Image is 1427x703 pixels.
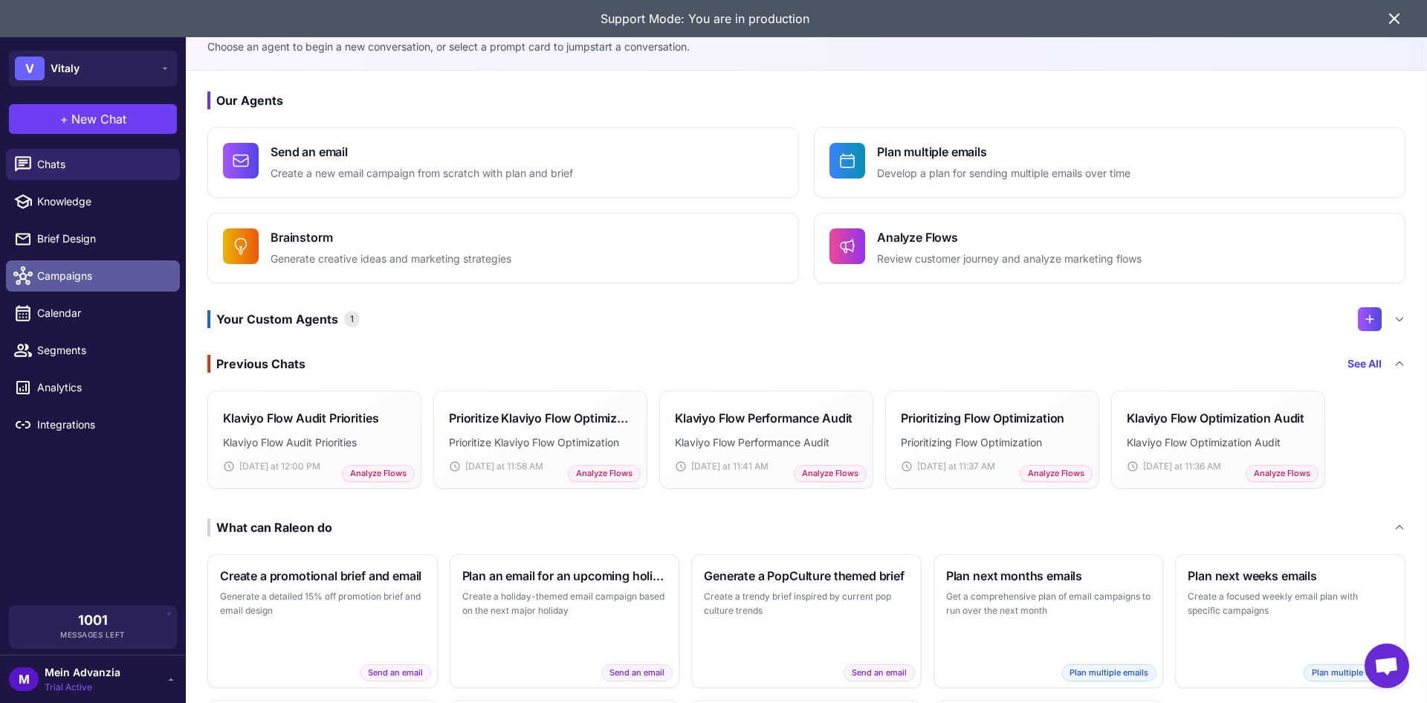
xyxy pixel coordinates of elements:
h3: Klaviyo Flow Performance Audit [675,409,852,427]
div: [DATE] at 11:58 AM [449,460,632,473]
a: Segments [6,335,180,366]
button: Analyze FlowsReview customer journey and analyze marketing flows [814,213,1405,283]
span: New Chat [71,110,126,128]
button: +New Chat [9,104,177,134]
h3: Klaviyo Flow Audit Priorities [223,409,378,427]
h4: Analyze Flows [877,228,1142,246]
div: [DATE] at 11:36 AM [1127,460,1310,473]
button: Plan next weeks emailsCreate a focused weekly email plan with specific campaignsPlan multiple emails [1175,554,1405,688]
h3: Prioritizing Flow Optimization [901,409,1064,427]
span: Chats [37,156,168,173]
div: [DATE] at 12:00 PM [223,460,406,473]
button: Plan an email for an upcoming holidayCreate a holiday-themed email campaign based on the next maj... [450,554,680,688]
span: Integrations [37,417,168,433]
p: Klaviyo Flow Optimization Audit [1127,434,1310,451]
span: Vitaly [51,60,80,77]
h3: Plan next months emails [946,567,1151,585]
h4: Send an email [271,143,573,161]
h3: Your Custom Agents [207,310,360,328]
span: Calendar [37,305,168,321]
span: 1 [344,311,360,327]
p: Klaviyo Flow Performance Audit [675,434,858,451]
h4: Brainstorm [271,228,511,246]
a: Integrations [6,409,180,440]
span: Analyze Flows [342,465,415,482]
h3: Plan an email for an upcoming holiday [462,567,667,585]
p: Generate creative ideas and marketing strategies [271,251,511,268]
span: Messages Left [60,629,126,641]
span: Analyze Flows [568,465,641,482]
span: Analyze Flows [794,465,867,482]
p: Generate a detailed 15% off promotion brief and email design [220,589,425,618]
a: Calendar [6,298,180,329]
h3: Prioritize Klaviyo Flow Optimization [449,409,632,427]
button: Create a promotional brief and emailGenerate a detailed 15% off promotion brief and email designS... [207,554,438,688]
div: [DATE] at 11:41 AM [675,460,858,473]
a: Chats [6,149,180,180]
span: Plan multiple emails [1304,664,1399,681]
span: Segments [37,342,168,359]
p: Get a comprehensive plan of email campaigns to run over the next month [946,589,1151,618]
p: Create a focused weekly email plan with specific campaigns [1188,589,1393,618]
span: Send an email [844,664,915,681]
div: Previous Chats [207,355,305,373]
a: Analytics [6,372,180,403]
span: Analytics [37,379,168,396]
span: Analyze Flows [1246,465,1318,482]
p: Prioritizing Flow Optimization [901,434,1084,451]
div: Open chat [1365,643,1409,688]
p: Klaviyo Flow Audit Priorities [223,434,406,451]
span: Send an email [601,664,673,681]
button: Send an emailCreate a new email campaign from scratch with plan and brief [207,127,799,198]
button: BrainstormGenerate creative ideas and marketing strategies [207,213,799,283]
span: Analyze Flows [1020,465,1093,482]
a: Knowledge [6,186,180,217]
a: See All [1347,356,1382,372]
button: VVitaly [9,51,177,86]
div: M [9,667,39,691]
div: [DATE] at 11:37 AM [901,460,1084,473]
p: Create a trendy brief inspired by current pop culture trends [704,589,909,618]
span: Trial Active [45,681,120,694]
h4: Plan multiple emails [877,143,1130,161]
span: Brief Design [37,231,168,247]
p: Choose an agent to begin a new conversation, or select a prompt card to jumpstart a conversation. [207,39,1405,55]
span: Plan multiple emails [1061,664,1156,681]
p: Prioritize Klaviyo Flow Optimization [449,434,632,451]
div: V [15,57,45,80]
p: Review customer journey and analyze marketing flows [877,251,1142,268]
span: Knowledge [37,193,168,210]
p: Develop a plan for sending multiple emails over time [877,165,1130,182]
h3: Create a promotional brief and email [220,567,425,585]
span: + [60,110,68,128]
span: Send an email [360,664,431,681]
p: Create a new email campaign from scratch with plan and brief [271,165,573,182]
button: Generate a PopCulture themed briefCreate a trendy brief inspired by current pop culture trendsSen... [691,554,922,688]
div: What can Raleon do [207,519,332,536]
p: Create a holiday-themed email campaign based on the next major holiday [462,589,667,618]
h3: Our Agents [207,92,1405,109]
span: Mein Advanzia [45,664,120,681]
a: Brief Design [6,223,180,254]
a: Campaigns [6,260,180,292]
span: 1001 [78,614,108,627]
button: Plan multiple emailsDevelop a plan for sending multiple emails over time [814,127,1405,198]
h3: Klaviyo Flow Optimization Audit [1127,409,1304,427]
h3: Generate a PopCulture themed brief [704,567,909,585]
button: Plan next months emailsGet a comprehensive plan of email campaigns to run over the next monthPlan... [933,554,1164,688]
span: Campaigns [37,268,168,284]
h3: Plan next weeks emails [1188,567,1393,585]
